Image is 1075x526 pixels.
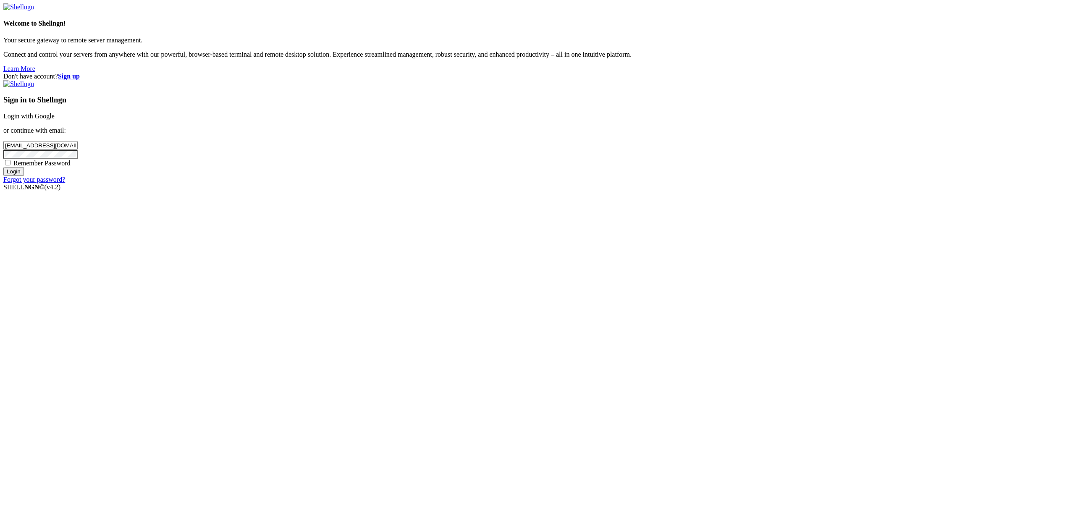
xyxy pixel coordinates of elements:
h4: Welcome to Shellngn! [3,20,1072,27]
a: Forgot your password? [3,176,65,183]
input: Login [3,167,24,176]
input: Email address [3,141,78,150]
a: Learn More [3,65,35,72]
b: NGN [24,183,39,191]
span: Remember Password [13,160,71,167]
a: Sign up [58,73,80,80]
input: Remember Password [5,160,10,165]
img: Shellngn [3,80,34,88]
a: Login with Google [3,113,55,120]
span: 4.2.0 [45,183,61,191]
div: Don't have account? [3,73,1072,80]
h3: Sign in to Shellngn [3,95,1072,105]
p: Connect and control your servers from anywhere with our powerful, browser-based terminal and remo... [3,51,1072,58]
span: SHELL © [3,183,60,191]
img: Shellngn [3,3,34,11]
p: Your secure gateway to remote server management. [3,37,1072,44]
p: or continue with email: [3,127,1072,134]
